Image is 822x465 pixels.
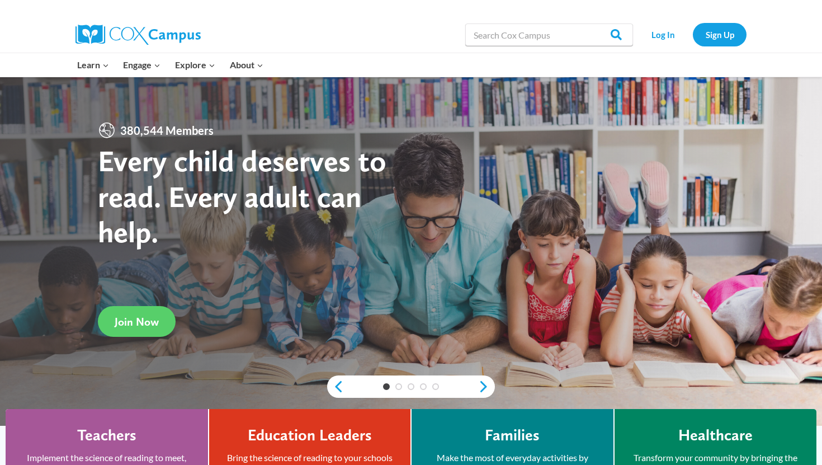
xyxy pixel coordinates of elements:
a: 4 [420,383,427,390]
h4: Education Leaders [248,426,372,445]
a: Join Now [98,306,176,337]
nav: Primary Navigation [70,53,270,77]
strong: Every child deserves to read. Every adult can help. [98,143,386,250]
span: Join Now [115,315,159,328]
h4: Healthcare [678,426,753,445]
span: Engage [123,58,160,72]
a: 5 [432,383,439,390]
a: Log In [639,23,687,46]
span: Explore [175,58,215,72]
span: 380,544 Members [116,121,218,139]
a: previous [327,380,344,393]
span: About [230,58,263,72]
nav: Secondary Navigation [639,23,747,46]
a: next [478,380,495,393]
h4: Teachers [77,426,136,445]
a: Sign Up [693,23,747,46]
input: Search Cox Campus [465,24,633,46]
div: content slider buttons [327,375,495,398]
a: 2 [395,383,402,390]
span: Learn [77,58,109,72]
a: 3 [408,383,414,390]
h4: Families [485,426,540,445]
img: Cox Campus [75,25,201,45]
a: 1 [383,383,390,390]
